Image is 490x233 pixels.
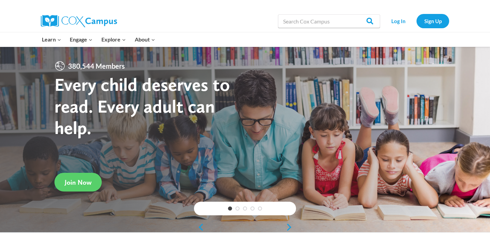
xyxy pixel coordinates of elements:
span: 380,544 Members [65,61,128,71]
a: 2 [235,206,240,211]
a: 5 [258,206,262,211]
input: Search Cox Campus [278,14,380,28]
a: Sign Up [416,14,449,28]
a: previous [194,223,204,231]
a: 1 [228,206,232,211]
span: About [135,35,155,44]
a: 4 [250,206,255,211]
a: Log In [383,14,413,28]
a: next [286,223,296,231]
a: Join Now [54,173,102,192]
img: Cox Campus [41,15,117,27]
span: Explore [101,35,126,44]
span: Learn [42,35,61,44]
nav: Secondary Navigation [383,14,449,28]
span: Join Now [65,178,92,186]
nav: Primary Navigation [37,32,159,47]
a: 3 [243,206,247,211]
span: Engage [70,35,93,44]
strong: Every child deserves to read. Every adult can help. [54,73,230,138]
